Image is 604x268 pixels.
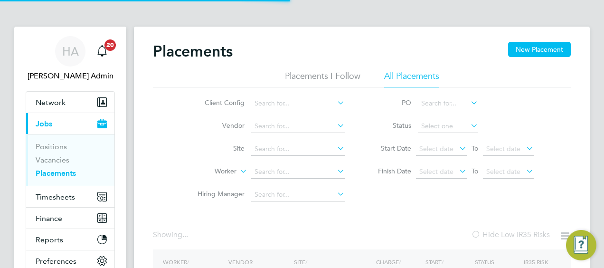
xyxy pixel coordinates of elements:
button: Timesheets [26,186,114,207]
span: ... [182,230,188,239]
button: Network [26,92,114,113]
span: HA [62,45,79,57]
button: New Placement [508,42,571,57]
span: Finance [36,214,62,223]
div: Jobs [26,134,114,186]
button: Reports [26,229,114,250]
li: Placements I Follow [285,70,360,87]
label: Client Config [190,98,245,107]
label: Hiring Manager [190,190,245,198]
span: Select date [486,144,520,153]
button: Engage Resource Center [566,230,596,260]
label: Start Date [368,144,411,153]
label: Status [368,121,411,130]
span: 20 [104,39,116,51]
span: Reports [36,235,63,244]
span: Select date [486,167,520,176]
span: To [469,165,481,177]
span: To [469,142,481,154]
label: Site [190,144,245,153]
input: Search for... [251,143,345,156]
label: Vendor [190,121,245,130]
label: Worker [182,167,236,176]
div: Showing [153,230,190,240]
label: PO [368,98,411,107]
a: Positions [36,142,67,151]
span: Select date [419,144,453,153]
input: Search for... [418,97,478,110]
label: Hide Low IR35 Risks [471,230,550,239]
button: Jobs [26,113,114,134]
input: Select one [418,120,478,133]
span: Timesheets [36,192,75,201]
span: Network [36,98,66,107]
a: Placements [36,169,76,178]
button: Finance [26,208,114,229]
a: 20 [93,36,112,67]
span: Jobs [36,119,52,128]
a: Vacancies [36,155,69,164]
input: Search for... [251,97,345,110]
li: All Placements [384,70,439,87]
input: Search for... [251,188,345,201]
span: Hays Admin [26,70,115,82]
a: HA[PERSON_NAME] Admin [26,36,115,82]
input: Search for... [251,120,345,133]
input: Search for... [251,165,345,179]
label: Finish Date [368,167,411,175]
span: Preferences [36,257,76,266]
span: Select date [419,167,453,176]
h2: Placements [153,42,233,61]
